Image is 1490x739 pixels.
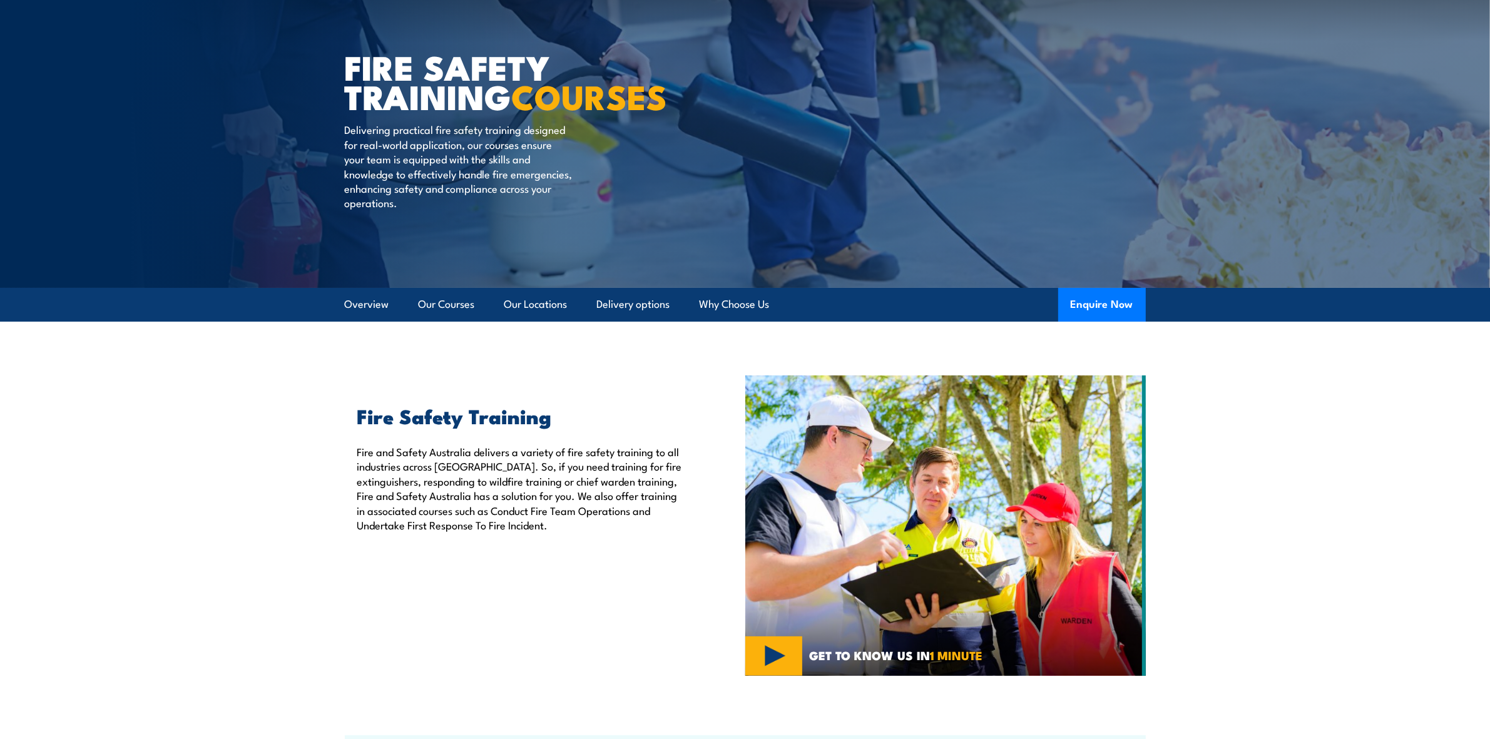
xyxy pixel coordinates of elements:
[345,52,654,110] h1: FIRE SAFETY TRAINING
[512,69,668,121] strong: COURSES
[745,375,1146,676] img: Fire Safety Training Courses
[357,407,688,424] h2: Fire Safety Training
[930,646,982,664] strong: 1 MINUTE
[357,444,688,532] p: Fire and Safety Australia delivers a variety of fire safety training to all industries across [GE...
[345,288,389,321] a: Overview
[597,288,670,321] a: Delivery options
[504,288,568,321] a: Our Locations
[345,122,573,210] p: Delivering practical fire safety training designed for real-world application, our courses ensure...
[419,288,475,321] a: Our Courses
[1058,288,1146,322] button: Enquire Now
[809,650,982,661] span: GET TO KNOW US IN
[700,288,770,321] a: Why Choose Us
